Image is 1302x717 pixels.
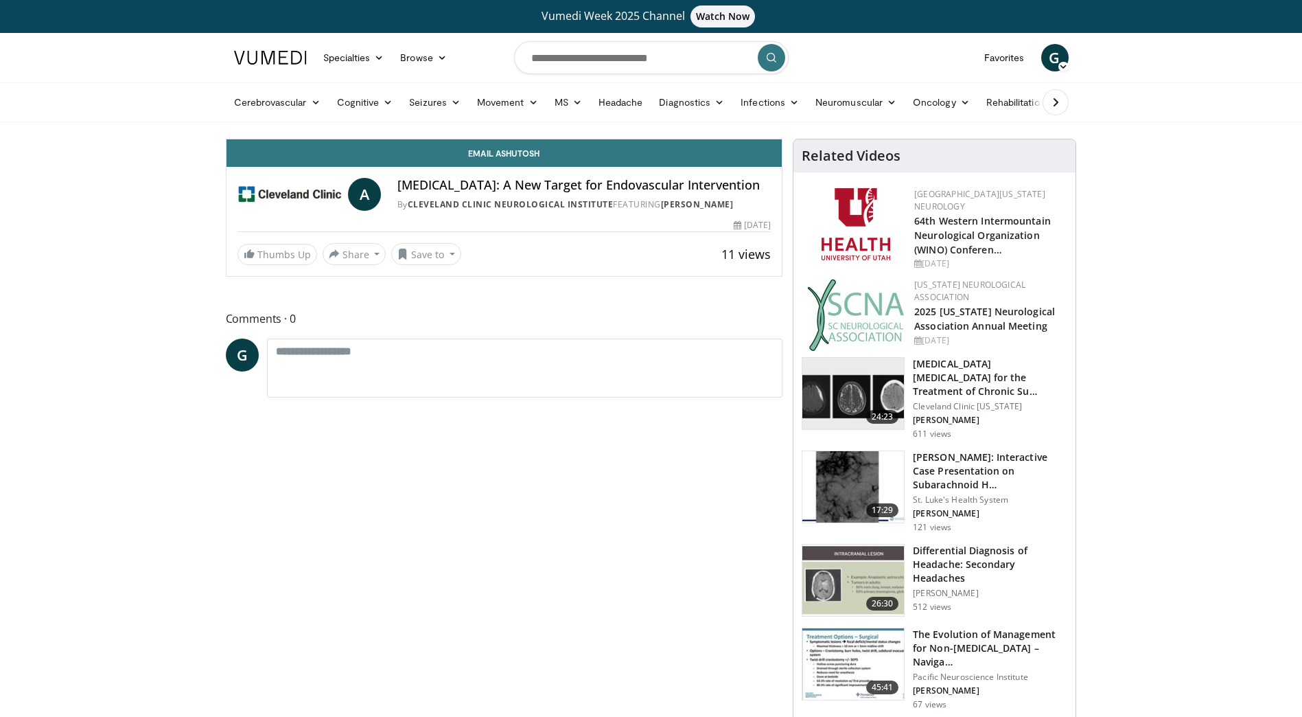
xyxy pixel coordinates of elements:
[866,410,899,424] span: 24:23
[234,51,307,65] img: VuMedi Logo
[802,357,1067,440] a: 24:23 [MEDICAL_DATA] [MEDICAL_DATA] for the Treatment of Chronic Su… Cleveland Clinic [US_STATE] ...
[802,358,904,429] img: 63821d75-5c38-4ca7-bb29-ce8e35b17261.150x105_q85_crop-smart_upscale.jpg
[913,699,946,710] p: 67 views
[1041,44,1069,71] a: G
[866,681,899,694] span: 45:41
[807,279,905,351] img: b123db18-9392-45ae-ad1d-42c3758a27aa.jpg.150x105_q85_autocrop_double_scale_upscale_version-0.2.jpg
[348,178,381,211] a: A
[401,89,469,116] a: Seizures
[913,628,1067,669] h3: The Evolution of Management for Non-[MEDICAL_DATA] – Naviga…
[469,89,546,116] a: Movement
[226,339,259,372] a: G
[734,219,771,231] div: [DATE]
[237,178,342,211] img: Cleveland Clinic Neurological Institute
[391,243,461,265] button: Save to
[651,89,732,116] a: Diagnostics
[732,89,807,116] a: Infections
[822,188,890,260] img: f6362829-b0a3-407d-a044-59546adfd345.png.150x105_q85_autocrop_double_scale_upscale_version-0.2.png
[914,188,1045,212] a: [GEOGRAPHIC_DATA][US_STATE] Neurology
[542,8,761,23] span: Vumedi Week 2025 Channel
[392,44,455,71] a: Browse
[913,401,1067,412] p: Cleveland Clinic [US_STATE]
[802,545,904,616] img: d7d9bb39-0481-4c1d-a7eb-325547bafa8c.150x105_q85_crop-smart_upscale.jpg
[315,44,393,71] a: Specialties
[913,429,951,440] p: 611 views
[397,198,771,211] div: By FEATURING
[397,178,771,193] h4: [MEDICAL_DATA]: A New Target for Endovascular Intervention
[226,310,783,328] span: Comments 0
[913,451,1067,492] h3: [PERSON_NAME]: Interactive Case Presentation on Subarachnoid H…
[976,44,1033,71] a: Favorites
[913,494,1067,505] p: St. Luke's Health System
[802,451,1067,533] a: 17:29 [PERSON_NAME]: Interactive Case Presentation on Subarachnoid H… St. Luke's Health System [P...
[905,89,978,116] a: Oncology
[408,198,614,210] a: Cleveland Clinic Neurological Institute
[514,41,789,74] input: Search topics, interventions
[802,451,904,523] img: 5ece53c9-d30b-4b06-914f-19985e936052.150x105_q85_crop-smart_upscale.jpg
[690,5,756,27] span: Watch Now
[914,305,1055,332] a: 2025 [US_STATE] Neurological Association Annual Meeting
[807,89,905,116] a: Neuromuscular
[329,89,402,116] a: Cognitive
[802,544,1067,617] a: 26:30 Differential Diagnosis of Headache: Secondary Headaches [PERSON_NAME] 512 views
[913,508,1067,519] p: [PERSON_NAME]
[914,279,1025,303] a: [US_STATE] Neurological Association
[802,628,1067,710] a: 45:41 The Evolution of Management for Non-[MEDICAL_DATA] – Naviga… Pacific Neuroscience Institute...
[914,214,1051,256] a: 64th Western Intermountain Neurological Organization (WINO) Conferen…
[913,602,951,613] p: 512 views
[913,588,1067,599] p: [PERSON_NAME]
[226,139,782,167] a: Email Ashutosh
[323,243,386,265] button: Share
[590,89,651,116] a: Headache
[546,89,590,116] a: MS
[913,522,951,533] p: 121 views
[661,198,734,210] a: [PERSON_NAME]
[914,334,1065,347] div: [DATE]
[802,628,904,700] img: 0939e27f-1c3b-4599-bdeb-2b46433d2fab.150x105_q85_crop-smart_upscale.jpg
[802,148,900,164] h4: Related Videos
[913,544,1067,585] h3: Differential Diagnosis of Headache: Secondary Headaches
[913,357,1067,398] h3: [MEDICAL_DATA] [MEDICAL_DATA] for the Treatment of Chronic Su…
[914,258,1065,270] div: [DATE]
[866,597,899,611] span: 26:30
[978,89,1054,116] a: Rehabilitation
[866,503,899,517] span: 17:29
[226,89,329,116] a: Cerebrovascular
[237,244,317,265] a: Thumbs Up
[913,672,1067,683] p: Pacific Neuroscience Institute
[913,415,1067,426] p: [PERSON_NAME]
[913,685,1067,696] p: [PERSON_NAME]
[236,5,1067,27] a: Vumedi Week 2025 ChannelWatch Now
[721,246,771,262] span: 11 views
